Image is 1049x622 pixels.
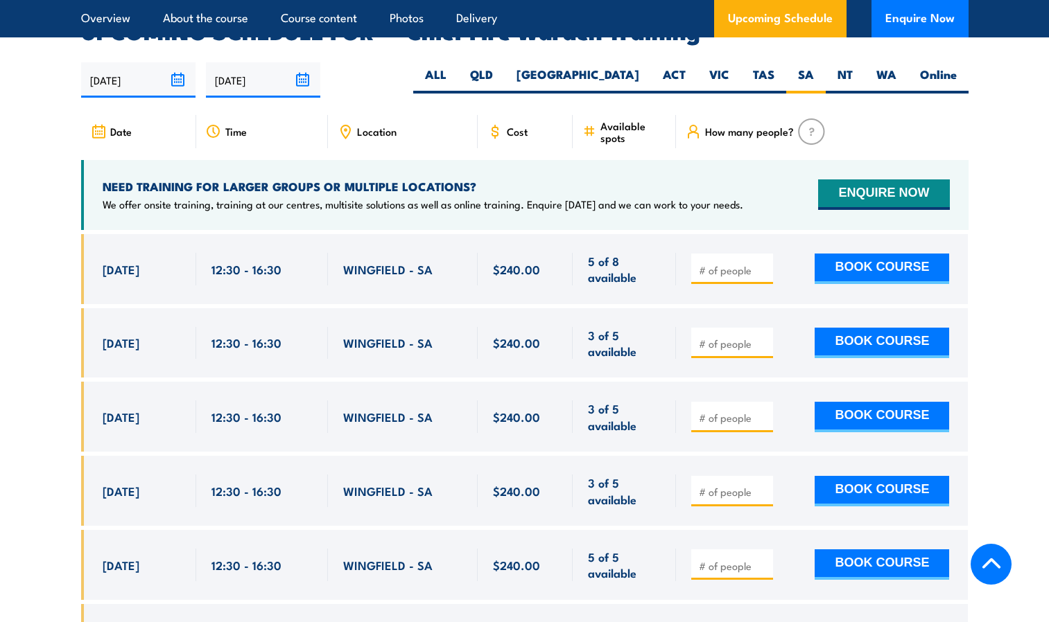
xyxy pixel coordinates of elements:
[588,474,661,507] span: 3 of 5 available
[413,66,458,94] label: ALL
[103,557,139,573] span: [DATE]
[81,21,969,40] h2: UPCOMING SCHEDULE FOR - "Chief Fire Warden Training"
[699,263,768,277] input: # of people
[826,66,865,94] label: NT
[699,411,768,425] input: # of people
[818,179,949,210] button: ENQUIRE NOW
[343,557,433,573] span: WINGFIELD - SA
[493,557,540,573] span: $240.00
[815,476,949,506] button: BOOK COURSE
[699,485,768,499] input: # of people
[211,261,281,277] span: 12:30 - 16:30
[81,62,196,98] input: From date
[225,125,247,137] span: Time
[697,66,741,94] label: VIC
[211,409,281,425] span: 12:30 - 16:30
[211,483,281,499] span: 12:30 - 16:30
[600,120,666,143] span: Available spots
[699,337,768,350] input: # of people
[343,483,433,499] span: WINGFIELD - SA
[705,125,794,137] span: How many people?
[103,261,139,277] span: [DATE]
[815,549,949,580] button: BOOK COURSE
[343,409,433,425] span: WINGFIELD - SA
[507,125,528,137] span: Cost
[815,254,949,284] button: BOOK COURSE
[588,400,661,433] span: 3 of 5 available
[211,557,281,573] span: 12:30 - 16:30
[211,335,281,350] span: 12:30 - 16:30
[103,409,139,425] span: [DATE]
[493,409,540,425] span: $240.00
[343,261,433,277] span: WINGFIELD - SA
[493,261,540,277] span: $240.00
[505,66,651,94] label: [GEOGRAPHIC_DATA]
[103,483,139,499] span: [DATE]
[357,125,397,137] span: Location
[865,66,908,94] label: WA
[493,335,540,350] span: $240.00
[588,253,661,285] span: 5 of 8 available
[815,402,949,432] button: BOOK COURSE
[741,66,786,94] label: TAS
[206,62,320,98] input: To date
[651,66,697,94] label: ACT
[103,335,139,350] span: [DATE]
[103,197,743,211] p: We offer onsite training, training at our centres, multisite solutions as well as online training...
[588,549,661,581] span: 5 of 5 available
[493,483,540,499] span: $240.00
[908,66,969,94] label: Online
[588,327,661,359] span: 3 of 5 available
[110,125,132,137] span: Date
[103,179,743,194] h4: NEED TRAINING FOR LARGER GROUPS OR MULTIPLE LOCATIONS?
[815,328,949,358] button: BOOK COURSE
[458,66,505,94] label: QLD
[343,335,433,350] span: WINGFIELD - SA
[786,66,826,94] label: SA
[699,559,768,573] input: # of people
